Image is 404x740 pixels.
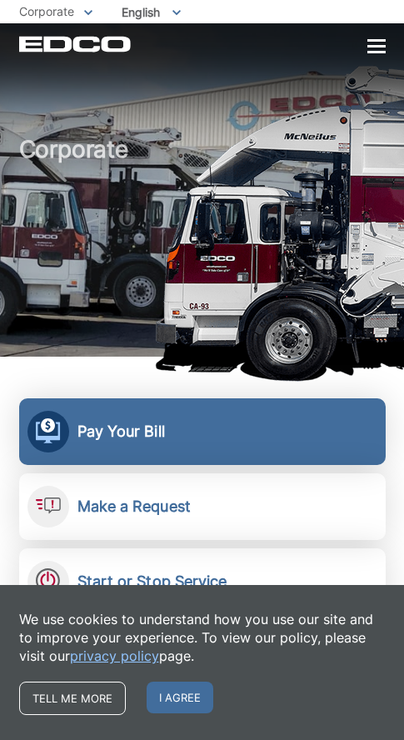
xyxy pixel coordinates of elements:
h2: Pay Your Bill [77,422,165,441]
a: privacy policy [70,647,159,665]
span: Corporate [19,4,74,18]
p: We use cookies to understand how you use our site and to improve your experience. To view our pol... [19,610,386,665]
a: EDCD logo. Return to the homepage. [19,36,131,52]
h1: Corporate [19,137,386,361]
a: Tell me more [19,682,126,715]
span: I agree [147,682,213,713]
a: Make a Request [19,473,386,540]
h2: Start or Stop Service [77,572,227,591]
h2: Make a Request [77,497,191,516]
a: Pay Your Bill [19,398,386,465]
